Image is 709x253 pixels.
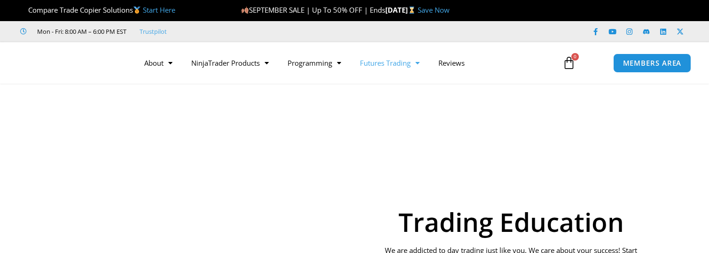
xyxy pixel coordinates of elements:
span: 0 [571,53,579,61]
a: Reviews [429,52,474,74]
h1: Trading Education [379,209,643,235]
a: MEMBERS AREA [613,54,692,73]
a: Start Here [143,5,175,15]
span: Mon - Fri: 8:00 AM – 6:00 PM EST [35,26,126,37]
a: Trustpilot [140,26,167,37]
strong: [DATE] [385,5,418,15]
a: Programming [278,52,351,74]
img: 🍂 [242,7,249,14]
img: 🏆 [21,7,28,14]
nav: Menu [135,52,553,74]
span: Compare Trade Copier Solutions [20,5,175,15]
img: 🥇 [133,7,140,14]
a: Save Now [418,5,450,15]
a: Futures Trading [351,52,429,74]
img: ⌛ [408,7,415,14]
span: MEMBERS AREA [623,60,682,67]
a: About [135,52,182,74]
a: NinjaTrader Products [182,52,278,74]
span: SEPTEMBER SALE | Up To 50% OFF | Ends [241,5,385,15]
img: LogoAI | Affordable Indicators – NinjaTrader [20,46,121,80]
a: 0 [548,49,590,77]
